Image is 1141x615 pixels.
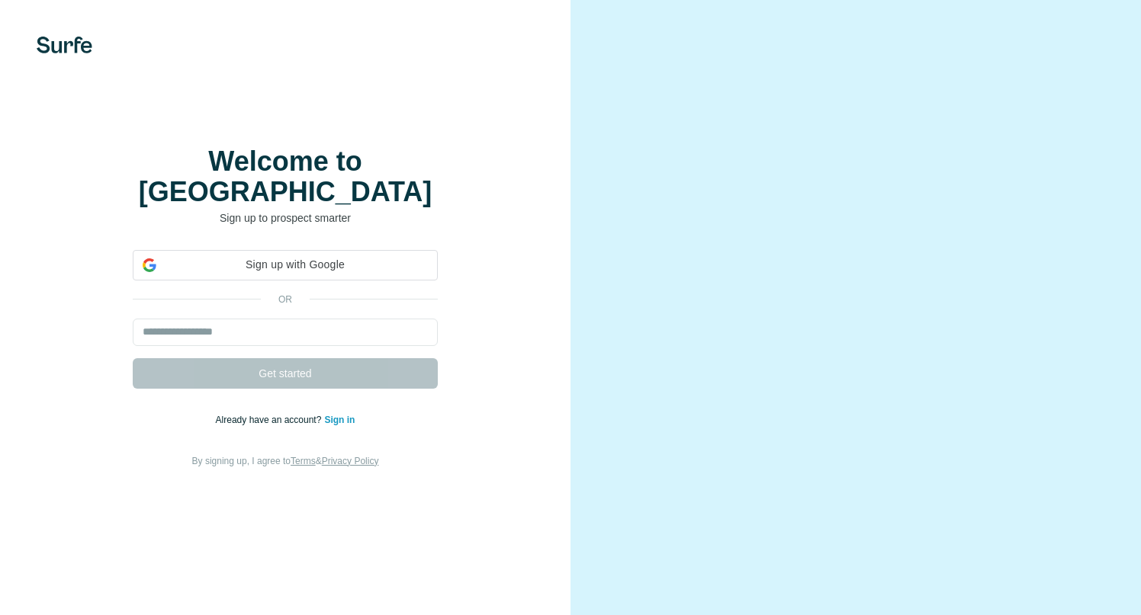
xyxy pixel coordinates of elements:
[192,456,379,466] span: By signing up, I agree to &
[261,293,310,306] p: or
[133,250,438,280] div: Sign up with Google
[133,210,438,226] p: Sign up to prospect smarter
[324,415,355,425] a: Sign in
[133,146,438,207] h1: Welcome to [GEOGRAPHIC_DATA]
[162,257,428,273] span: Sign up with Google
[322,456,379,466] a: Privacy Policy
[291,456,316,466] a: Terms
[37,37,92,53] img: Surfe's logo
[216,415,325,425] span: Already have an account?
